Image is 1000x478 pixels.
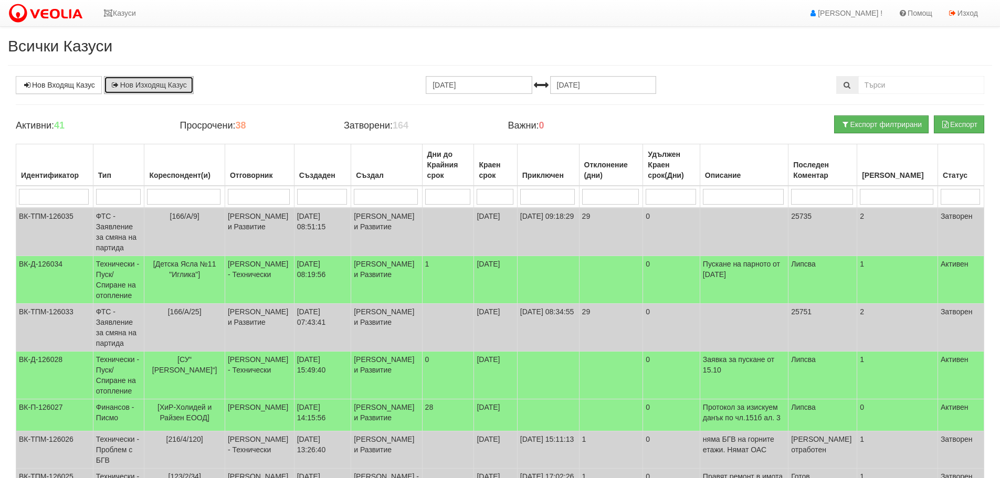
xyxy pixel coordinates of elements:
[579,208,643,256] td: 29
[703,168,785,183] div: Описание
[643,304,700,352] td: 0
[857,399,938,431] td: 0
[517,304,579,352] td: [DATE] 08:34:55
[857,304,938,352] td: 2
[152,355,217,374] span: [СУ“ [PERSON_NAME]“]
[294,304,351,352] td: [DATE] 07:43:41
[294,399,351,431] td: [DATE] 14:15:56
[93,304,144,352] td: ФТС - Заявление за смяна на партида
[170,212,199,220] span: [166/А/9]
[166,435,203,443] span: [216/4/120]
[791,435,851,454] span: [PERSON_NAME] отработен
[297,168,348,183] div: Създаден
[16,144,93,186] th: Идентификатор: No sort applied, activate to apply an ascending sort
[8,3,88,25] img: VeoliaLogo.png
[104,76,194,94] a: Нов Изходящ Казус
[703,259,785,280] p: Пускане на парното от [DATE]
[225,431,294,469] td: [PERSON_NAME] - Технически
[294,208,351,256] td: [DATE] 08:51:15
[788,144,857,186] th: Последен Коментар: No sort applied, activate to apply an ascending sort
[294,144,351,186] th: Създаден: No sort applied, activate to apply an ascending sort
[857,352,938,399] td: 1
[517,431,579,469] td: [DATE] 15:11:13
[16,121,164,131] h4: Активни:
[351,431,422,469] td: [PERSON_NAME] и Развитие
[225,352,294,399] td: [PERSON_NAME] - Технически
[643,144,700,186] th: Удължен Краен срок(Дни): No sort applied, activate to apply an ascending sort
[235,120,246,131] b: 38
[228,168,291,183] div: Отговорник
[425,355,429,364] span: 0
[474,208,517,256] td: [DATE]
[938,352,984,399] td: Активен
[857,256,938,304] td: 1
[294,352,351,399] td: [DATE] 15:49:40
[93,208,144,256] td: ФТС - Заявление за смяна на партида
[16,256,93,304] td: ВК-Д-126034
[425,260,429,268] span: 1
[393,120,408,131] b: 164
[646,147,697,183] div: Удължен Краен срок(Дни)
[858,76,984,94] input: Търсене по Идентификатор, Бл/Вх/Ап, Тип, Описание, Моб. Номер, Имейл, Файл, Коментар,
[225,144,294,186] th: Отговорник: No sort applied, activate to apply an ascending sort
[225,304,294,352] td: [PERSON_NAME] и Развитие
[938,431,984,469] td: Затворен
[834,115,929,133] button: Експорт филтрирани
[643,208,700,256] td: 0
[19,168,90,183] div: Идентификатор
[168,307,202,316] span: [166/А/25]
[474,399,517,431] td: [DATE]
[938,144,984,186] th: Статус: No sort applied, activate to apply an ascending sort
[938,256,984,304] td: Активен
[351,256,422,304] td: [PERSON_NAME] и Развитие
[474,144,517,186] th: Краен срок: No sort applied, activate to apply an ascending sort
[16,208,93,256] td: ВК-ТПМ-126035
[422,144,474,186] th: Дни до Крайния срок: No sort applied, activate to apply an ascending sort
[153,260,216,279] span: [Детска Ясла №11 "Иглика"]
[351,144,422,186] th: Създал: No sort applied, activate to apply an ascending sort
[225,208,294,256] td: [PERSON_NAME] и Развитие
[938,304,984,352] td: Затворен
[474,256,517,304] td: [DATE]
[517,208,579,256] td: [DATE] 09:18:29
[147,168,222,183] div: Кореспондент(и)
[225,399,294,431] td: [PERSON_NAME]
[579,431,643,469] td: 1
[351,352,422,399] td: [PERSON_NAME] и Развитие
[474,431,517,469] td: [DATE]
[180,121,328,131] h4: Просрочени:
[16,352,93,399] td: ВК-Д-126028
[857,144,938,186] th: Брой Файлове: No sort applied, activate to apply an ascending sort
[791,212,812,220] span: 25735
[700,144,788,186] th: Описание: No sort applied, activate to apply an ascending sort
[425,403,434,411] span: 28
[582,157,640,183] div: Отклонение (дни)
[93,399,144,431] td: Финансов - Писмо
[474,304,517,352] td: [DATE]
[703,434,785,455] p: няма БГВ на горните етажи. Нямат ОАС
[520,168,576,183] div: Приключен
[579,144,643,186] th: Отклонение (дни): No sort applied, activate to apply an ascending sort
[791,157,854,183] div: Последен Коментар
[144,144,225,186] th: Кореспондент(и): No sort applied, activate to apply an ascending sort
[354,168,419,183] div: Създал
[225,256,294,304] td: [PERSON_NAME] - Технически
[643,431,700,469] td: 0
[425,147,471,183] div: Дни до Крайния срок
[703,354,785,375] p: Заявка за пускане от 15.10
[508,121,656,131] h4: Важни:
[517,144,579,186] th: Приключен: No sort applied, activate to apply an ascending sort
[16,304,93,352] td: ВК-ТПМ-126033
[16,76,102,94] a: Нов Входящ Казус
[791,355,816,364] span: Липсва
[93,431,144,469] td: Технически - Проблем с БГВ
[934,115,984,133] button: Експорт
[643,352,700,399] td: 0
[938,208,984,256] td: Затворен
[938,399,984,431] td: Активен
[351,399,422,431] td: [PERSON_NAME] и Развитие
[539,120,544,131] b: 0
[791,307,812,316] span: 25751
[857,431,938,469] td: 1
[579,304,643,352] td: 29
